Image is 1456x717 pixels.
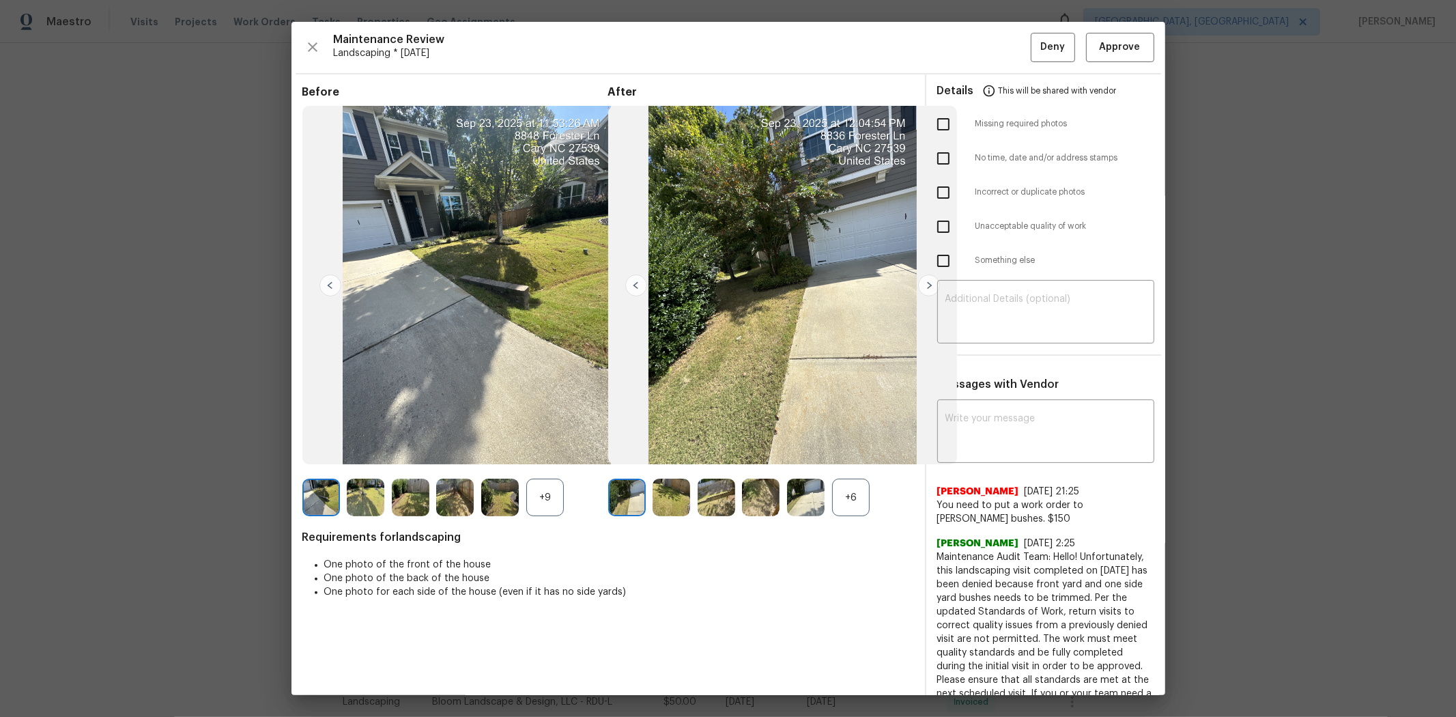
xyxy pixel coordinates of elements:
div: Incorrect or duplicate photos [926,175,1165,210]
span: Incorrect or duplicate photos [975,186,1154,198]
span: [PERSON_NAME] [937,485,1019,498]
span: Before [302,85,608,99]
li: One photo of the back of the house [324,572,914,585]
div: Unacceptable quality of work [926,210,1165,244]
img: left-chevron-button-url [625,275,647,296]
span: Unacceptable quality of work [975,221,1154,232]
span: No time, date and/or address stamps [975,152,1154,164]
span: Missing required photos [975,118,1154,130]
span: Something else [975,255,1154,266]
span: This will be shared with vendor [999,74,1117,107]
span: [DATE] 2:25 [1025,539,1076,548]
span: [DATE] 21:25 [1025,487,1080,496]
li: One photo for each side of the house (even if it has no side yards) [324,585,914,599]
span: You need to put a work order to [PERSON_NAME] bushes. $150 [937,498,1154,526]
span: Maintenance Review [334,33,1031,46]
span: After [608,85,914,99]
div: +6 [832,479,870,516]
span: Requirements for landscaping [302,531,914,544]
span: Approve [1100,39,1141,56]
div: +9 [526,479,564,516]
li: One photo of the front of the house [324,558,914,572]
button: Deny [1031,33,1075,62]
img: right-chevron-button-url [918,275,940,296]
div: No time, date and/or address stamps [926,141,1165,175]
img: left-chevron-button-url [319,275,341,296]
span: Details [937,74,974,107]
button: Approve [1086,33,1154,62]
span: [PERSON_NAME] [937,537,1019,550]
span: Messages with Vendor [937,379,1059,390]
span: Landscaping * [DATE] [334,46,1031,60]
div: Missing required photos [926,107,1165,141]
div: Something else [926,244,1165,278]
span: Deny [1040,39,1065,56]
